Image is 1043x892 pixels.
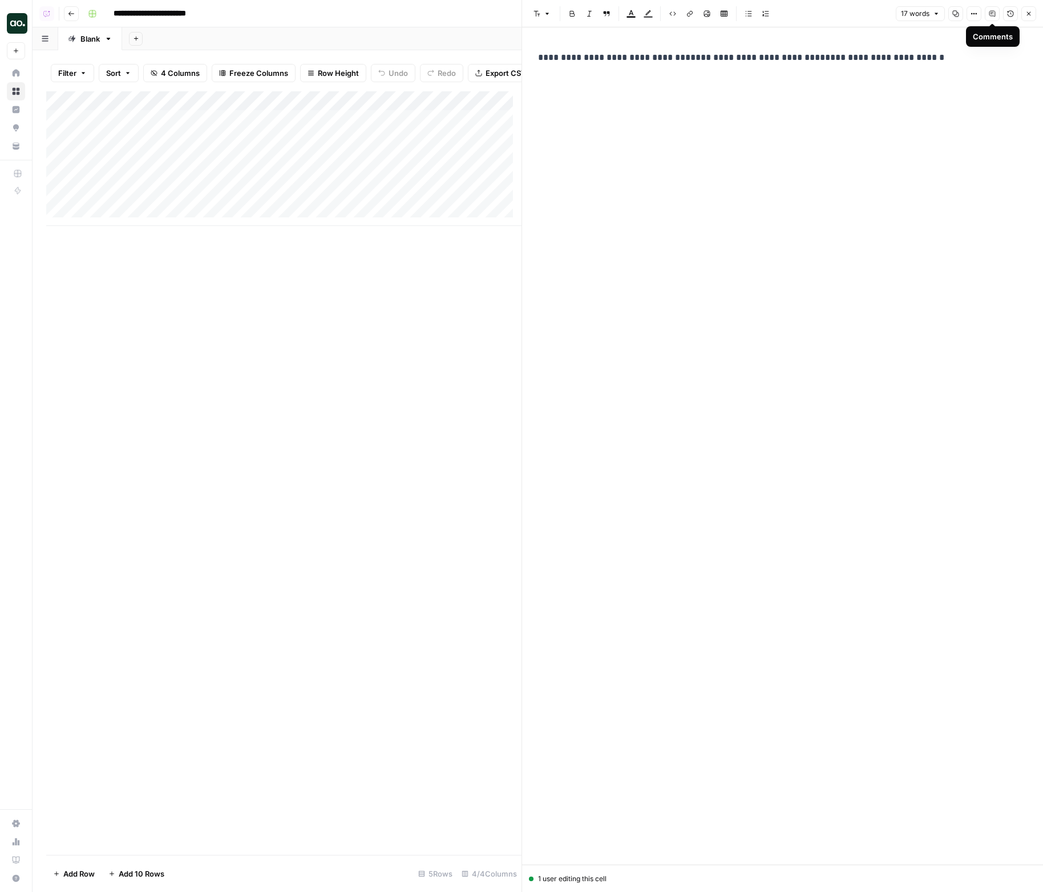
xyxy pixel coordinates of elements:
button: Row Height [300,64,366,82]
button: Redo [420,64,463,82]
span: Undo [389,67,408,79]
a: Browse [7,82,25,100]
a: Your Data [7,137,25,155]
span: Export CSV [486,67,526,79]
img: AirOps Builders Logo [7,13,27,34]
a: Opportunities [7,119,25,137]
div: 4/4 Columns [457,865,521,883]
button: Workspace: AirOps Builders [7,9,25,38]
div: 5 Rows [414,865,457,883]
button: 4 Columns [143,64,207,82]
span: 17 words [901,9,929,19]
button: Undo [371,64,415,82]
span: Freeze Columns [229,67,288,79]
span: Sort [106,67,121,79]
a: Insights [7,100,25,119]
button: Sort [99,64,139,82]
button: Filter [51,64,94,82]
button: Help + Support [7,869,25,887]
div: Comments [973,31,1013,42]
span: Filter [58,67,76,79]
a: Usage [7,833,25,851]
span: 4 Columns [161,67,200,79]
div: 1 user editing this cell [529,874,1036,884]
a: Settings [7,814,25,833]
button: Add Row [46,865,102,883]
span: Add 10 Rows [119,868,164,879]
a: Learning Hub [7,851,25,869]
button: Export CSV [468,64,533,82]
span: Add Row [63,868,95,879]
button: Freeze Columns [212,64,296,82]
a: Blank [58,27,122,50]
span: Redo [438,67,456,79]
span: Row Height [318,67,359,79]
a: Home [7,64,25,82]
button: 17 words [896,6,945,21]
div: Blank [80,33,100,45]
button: Add 10 Rows [102,865,171,883]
